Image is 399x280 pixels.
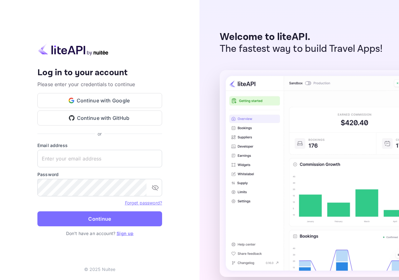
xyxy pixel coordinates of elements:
button: Continue with GitHub [37,111,162,125]
p: The fastest way to build Travel Apps! [220,43,383,55]
button: Continue with Google [37,93,162,108]
input: Enter your email address [37,150,162,167]
p: Welcome to liteAPI. [220,31,383,43]
p: Don't have an account? [37,230,162,237]
h4: Log in to your account [37,67,162,78]
a: Sign up [117,231,133,236]
a: Forget password? [125,200,162,205]
label: Email address [37,142,162,149]
p: or [98,130,102,137]
a: Forget password? [125,199,162,206]
button: Continue [37,211,162,226]
button: toggle password visibility [149,181,161,194]
img: liteapi [37,43,109,56]
p: Please enter your credentials to continue [37,81,162,88]
label: Password [37,171,162,178]
p: © 2025 Nuitee [84,266,116,273]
